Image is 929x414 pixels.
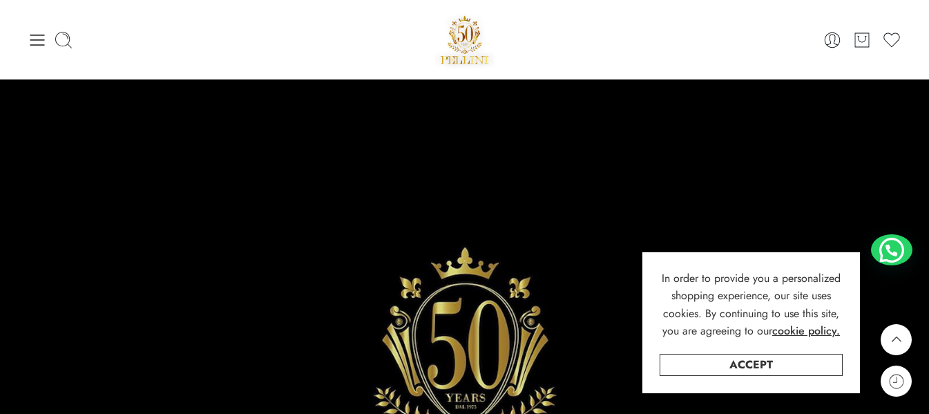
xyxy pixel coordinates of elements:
[662,270,841,339] span: In order to provide you a personalized shopping experience, our site uses cookies. By continuing ...
[823,30,842,50] a: Login / Register
[435,10,495,69] img: Pellini
[660,354,843,376] a: Accept
[852,30,872,50] a: Cart
[772,322,840,340] a: cookie policy.
[435,10,495,69] a: Pellini -
[882,30,901,50] a: Wishlist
